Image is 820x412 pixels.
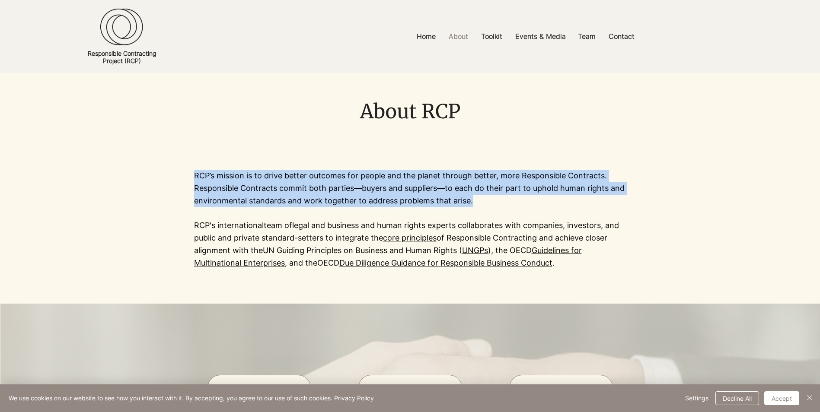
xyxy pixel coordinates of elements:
[194,170,626,207] p: RCP’s mission is to drive better outcomes for people and the planet through better, more Responsi...
[685,392,708,405] span: Settings
[442,27,475,46] a: About
[9,394,374,402] span: We use cookies on our website to see how you interact with it. By accepting, you agree to our use...
[383,233,437,242] a: core principles
[804,391,815,405] button: Close
[574,27,600,46] p: Team
[511,27,570,46] p: Events & Media
[509,27,571,46] a: Events & Media
[334,394,374,402] a: Privacy Policy
[306,27,745,46] nav: Site
[571,27,602,46] a: Team
[194,98,626,125] h1: About RCP
[339,258,552,267] a: Due Diligence Guidance for Responsible Business Conduct
[263,246,462,255] a: UN Guiding Principles on Business and Human Rights (
[475,27,509,46] a: Toolkit
[264,221,292,230] span: team of
[764,391,799,405] button: Accept
[317,258,339,267] a: OECD
[444,27,472,46] p: About
[715,391,759,405] button: Decline All
[804,393,815,403] img: Close
[604,27,639,46] p: Contact
[488,246,491,255] a: )
[462,246,488,255] a: UNGPs
[88,50,156,64] a: Responsible ContractingProject (RCP)
[412,27,440,46] p: Home
[602,27,641,46] a: Contact
[410,27,442,46] a: Home
[194,219,626,269] p: RCP's international legal and business and human rights experts collaborates with companies, inve...
[477,27,507,46] p: Toolkit
[194,246,582,267] a: Guidelines for Multinational Enterprises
